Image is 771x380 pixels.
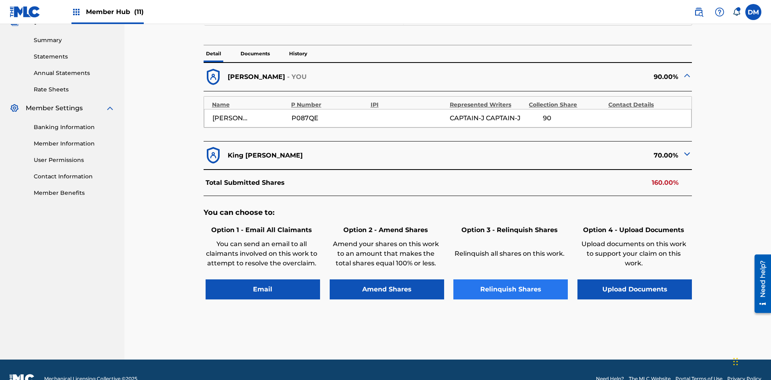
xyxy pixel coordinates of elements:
[71,7,81,17] img: Top Rightsholders
[34,139,115,148] a: Member Information
[34,156,115,164] a: User Permissions
[733,350,738,374] div: Drag
[10,103,19,113] img: Member Settings
[453,225,566,235] h6: Option 3 - Relinquish Shares
[287,72,307,82] p: - YOU
[206,178,285,188] p: Total Submitted Shares
[34,189,115,197] a: Member Benefits
[34,123,115,131] a: Banking Information
[608,101,683,109] div: Contact Details
[34,53,115,61] a: Statements
[450,113,520,123] span: CAPTAIN-J CAPTAIN-J
[134,8,144,16] span: (11)
[86,7,144,16] span: Member Hub
[731,342,771,380] iframe: Chat Widget
[450,101,525,109] div: Represented Writers
[732,8,740,16] div: Notifications
[204,45,224,62] p: Detail
[330,239,442,268] p: Amend your shares on this work to an amount that makes the total shares equal 100% or less.
[204,67,223,87] img: dfb38c8551f6dcc1ac04.svg
[228,151,303,160] p: King [PERSON_NAME]
[206,239,318,268] p: You can send an email to all claimants involved on this work to attempt to resolve the overclaim.
[577,279,692,299] button: Upload Documents
[34,36,115,44] a: Summary
[448,67,692,87] div: 90.00%
[105,103,115,113] img: expand
[715,7,724,17] img: help
[10,6,41,18] img: MLC Logo
[330,279,444,299] button: Amend Shares
[287,45,310,62] p: History
[694,7,704,17] img: search
[204,146,223,165] img: dfb38c8551f6dcc1ac04.svg
[204,208,692,217] h5: You can choose to:
[652,178,679,188] p: 160.00%
[691,4,707,20] a: Public Search
[34,69,115,77] a: Annual Statements
[291,101,366,109] div: P Number
[577,225,690,235] h6: Option 4 - Upload Documents
[448,146,692,165] div: 70.00%
[206,279,320,299] button: Email
[330,225,442,235] h6: Option 2 - Amend Shares
[577,239,690,268] p: Upload documents on this work to support your claim on this work.
[453,249,566,259] p: Relinquish all shares on this work.
[34,85,115,94] a: Rate Sheets
[453,279,568,299] button: Relinquish Shares
[228,72,285,82] p: [PERSON_NAME]
[206,225,318,235] h6: Option 1 - Email All Claimants
[745,4,761,20] div: User Menu
[34,172,115,181] a: Contact Information
[212,101,287,109] div: Name
[238,45,272,62] p: Documents
[682,71,692,80] img: expand-cell-toggle
[682,149,692,159] img: expand-cell-toggle
[371,101,446,109] div: IPI
[529,101,604,109] div: Collection Share
[26,103,83,113] span: Member Settings
[712,4,728,20] div: Help
[749,251,771,317] iframe: Resource Center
